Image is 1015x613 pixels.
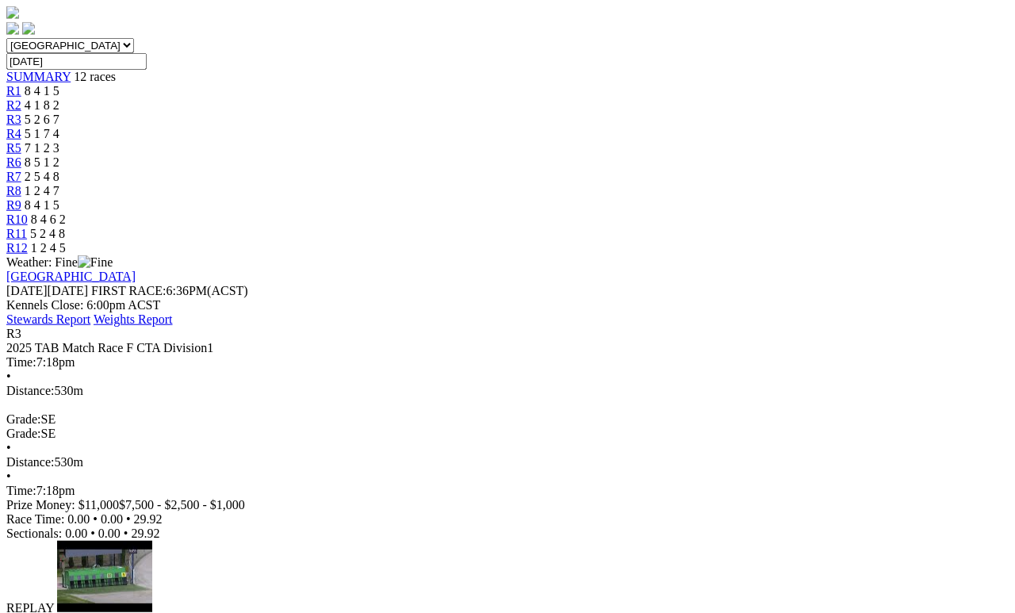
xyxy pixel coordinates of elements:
span: 5 1 7 4 [25,127,59,140]
span: Distance: [6,384,54,397]
img: Fine [78,255,113,270]
span: 8 4 1 5 [25,198,59,212]
a: R9 [6,198,21,212]
span: • [6,469,11,483]
a: R7 [6,170,21,183]
span: 6:36PM(ACST) [91,284,248,297]
span: Distance: [6,455,54,469]
span: R3 [6,327,21,340]
input: Select date [6,53,147,70]
span: Weather: Fine [6,255,113,269]
span: 1 2 4 7 [25,184,59,197]
div: 530m [6,455,1009,469]
span: 1 2 4 5 [31,241,66,255]
span: Sectionals: [6,527,62,540]
span: 8 4 6 2 [31,213,66,226]
span: • [93,512,98,526]
a: R2 [6,98,21,112]
a: SUMMARY [6,70,71,83]
span: • [6,370,11,383]
span: 8 4 1 5 [25,84,59,98]
span: 5 2 4 8 [30,227,65,240]
div: SE [6,427,1009,441]
a: R8 [6,184,21,197]
span: Time: [6,484,36,497]
span: 0.00 [67,512,90,526]
span: 29.92 [131,527,159,540]
span: 2 5 4 8 [25,170,59,183]
a: R6 [6,155,21,169]
a: [GEOGRAPHIC_DATA] [6,270,136,283]
a: R12 [6,241,28,255]
span: $7,500 - $2,500 - $1,000 [119,498,245,511]
span: 4 1 8 2 [25,98,59,112]
div: 7:18pm [6,355,1009,370]
span: 0.00 [98,527,121,540]
span: 7 1 2 3 [25,141,59,155]
span: 5 2 6 7 [25,113,59,126]
a: R4 [6,127,21,140]
a: R10 [6,213,28,226]
div: 2025 TAB Match Race F CTA Division1 [6,341,1009,355]
span: 0.00 [101,512,123,526]
div: Prize Money: $11,000 [6,498,1009,512]
a: R5 [6,141,21,155]
div: 530m [6,384,1009,398]
a: R3 [6,113,21,126]
span: • [124,527,128,540]
span: [DATE] [6,284,48,297]
span: Race Time: [6,512,64,526]
span: • [90,527,95,540]
img: twitter.svg [22,22,35,35]
img: default.jpg [57,541,152,612]
span: FIRST RACE: [91,284,166,297]
span: 29.92 [134,512,163,526]
span: Grade: [6,412,41,426]
div: SE [6,412,1009,427]
span: 0.00 [65,527,87,540]
span: Grade: [6,427,41,440]
div: Kennels Close: 6:00pm ACST [6,298,1009,312]
img: facebook.svg [6,22,19,35]
a: Stewards Report [6,312,90,326]
span: 8 5 1 2 [25,155,59,169]
span: • [126,512,131,526]
div: 7:18pm [6,484,1009,498]
span: Time: [6,355,36,369]
span: 12 races [74,70,116,83]
span: • [6,441,11,454]
a: R11 [6,227,27,240]
span: [DATE] [6,284,88,297]
img: logo-grsa-white.png [6,6,19,19]
a: Weights Report [94,312,173,326]
a: R1 [6,84,21,98]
